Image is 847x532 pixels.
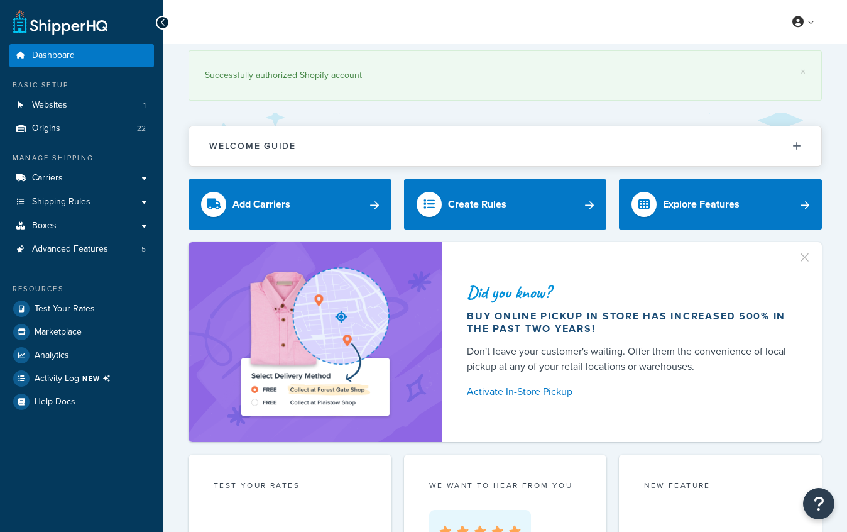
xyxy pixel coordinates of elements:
[207,261,423,423] img: ad-shirt-map-b0359fc47e01cab431d101c4b569394f6a03f54285957d908178d52f29eb9668.png
[32,244,108,255] span: Advanced Features
[35,304,95,314] span: Test Your Rates
[35,327,82,338] span: Marketplace
[467,310,792,335] div: Buy online pickup in store has increased 500% in the past two years!
[644,480,797,494] div: New Feature
[232,196,290,213] div: Add Carriers
[429,480,582,491] p: we want to hear from you
[35,397,75,407] span: Help Docs
[214,480,366,494] div: Test your rates
[141,244,146,255] span: 5
[32,100,67,111] span: Websites
[9,94,154,117] li: Websites
[467,284,792,301] div: Did you know?
[9,191,154,214] a: Shipping Rules
[32,173,63,184] span: Carriers
[448,196,506,213] div: Create Rules
[143,100,146,111] span: 1
[32,123,60,134] span: Origins
[9,80,154,91] div: Basic Setup
[189,126,821,166] button: Welcome Guide
[9,214,154,238] a: Boxes
[209,141,296,151] h2: Welcome Guide
[32,50,75,61] span: Dashboard
[137,123,146,134] span: 22
[9,344,154,367] a: Analytics
[9,391,154,413] a: Help Docs
[404,179,607,230] a: Create Rules
[9,238,154,261] li: Advanced Features
[9,284,154,294] div: Resources
[9,297,154,320] a: Test Your Rates
[82,374,116,384] span: NEW
[619,179,822,230] a: Explore Features
[663,196,740,213] div: Explore Features
[9,117,154,140] li: Origins
[9,117,154,140] a: Origins22
[32,197,90,208] span: Shipping Rules
[801,67,806,77] a: ×
[189,179,391,230] a: Add Carriers
[9,44,154,67] a: Dashboard
[467,344,792,374] div: Don't leave your customer's waiting. Offer them the convenience of local pickup at any of your re...
[32,221,57,231] span: Boxes
[467,383,792,401] a: Activate In-Store Pickup
[35,350,69,361] span: Analytics
[35,370,116,387] span: Activity Log
[9,167,154,190] a: Carriers
[803,488,834,519] button: Open Resource Center
[205,67,806,84] div: Successfully authorized Shopify account
[9,321,154,343] a: Marketplace
[9,367,154,390] li: [object Object]
[9,153,154,163] div: Manage Shipping
[9,238,154,261] a: Advanced Features5
[9,94,154,117] a: Websites1
[9,367,154,390] a: Activity LogNEW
